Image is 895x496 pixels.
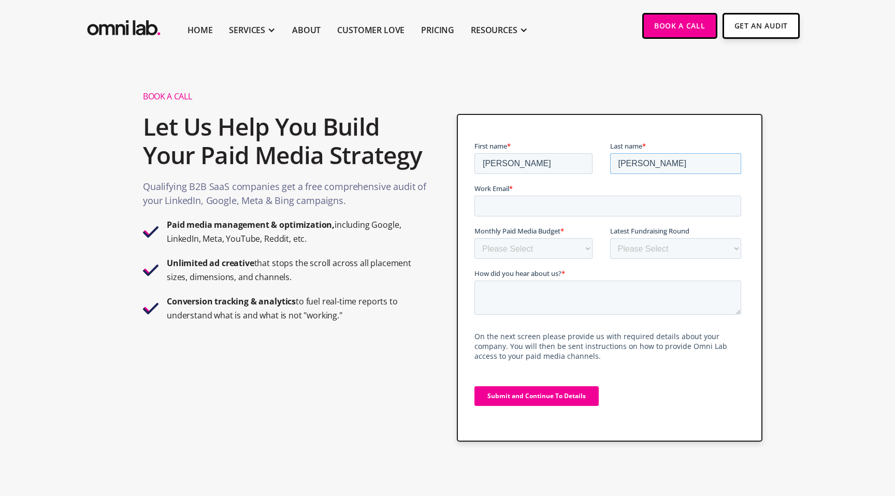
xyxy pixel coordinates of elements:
div: SERVICES [229,24,265,36]
a: Home [187,24,212,36]
iframe: To enrich screen reader interactions, please activate Accessibility in Grammarly extension settings [474,141,745,415]
strong: that stops the scroll across all placement sizes, dimensions, and channels. [167,257,411,283]
img: Omni Lab: B2B SaaS Demand Generation Agency [85,13,163,38]
div: RESOURCES [471,24,517,36]
a: Get An Audit [723,13,800,39]
p: Qualifying B2B SaaS companies get a free comprehensive audit of your LinkedIn, Google, Meta & Bin... [143,180,428,213]
a: Book a Call [642,13,717,39]
a: About [292,24,321,36]
strong: Conversion tracking & analytics [167,296,296,307]
h2: Let Us Help You Build Your Paid Media Strategy [143,107,428,174]
a: home [85,13,163,38]
strong: Unlimited ad creative [167,257,254,269]
strong: Paid media management & optimization, [167,219,335,230]
iframe: Chat Widget [843,446,895,496]
a: Customer Love [337,24,405,36]
a: Pricing [421,24,454,36]
h1: Book A Call [143,91,428,102]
